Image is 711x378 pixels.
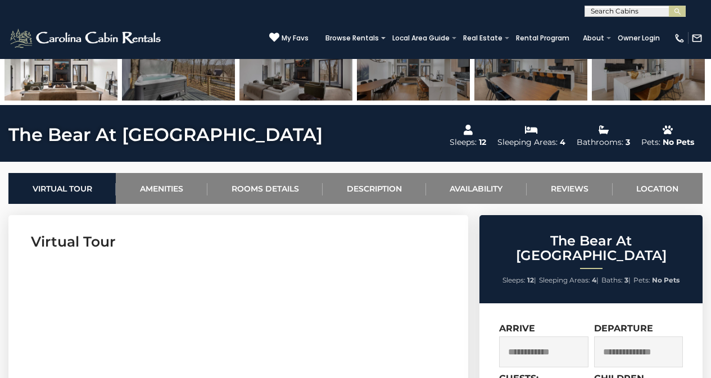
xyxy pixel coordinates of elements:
img: phone-regular-white.png [674,33,685,44]
h2: The Bear At [GEOGRAPHIC_DATA] [482,234,700,263]
img: White-1-2.png [8,27,164,49]
label: Departure [594,323,653,334]
img: mail-regular-white.png [691,33,703,44]
li: | [601,273,631,288]
img: 166099329 [4,30,117,101]
strong: 3 [624,276,628,284]
a: Amenities [116,173,207,204]
img: 166099336 [357,30,470,101]
span: Pets: [633,276,650,284]
a: Virtual Tour [8,173,116,204]
a: Availability [426,173,527,204]
img: 166099335 [474,30,587,101]
span: Sleeping Areas: [539,276,590,284]
a: Rental Program [510,30,575,46]
img: 166099354 [122,30,235,101]
a: Real Estate [458,30,508,46]
a: Local Area Guide [387,30,455,46]
img: 166099331 [239,30,352,101]
a: Browse Rentals [320,30,384,46]
a: About [577,30,610,46]
strong: No Pets [652,276,680,284]
li: | [539,273,599,288]
a: Owner Login [612,30,665,46]
a: Location [613,173,703,204]
span: My Favs [282,33,309,43]
strong: 12 [527,276,534,284]
a: Description [323,173,425,204]
a: My Favs [269,32,309,44]
a: Rooms Details [207,173,323,204]
span: Sleeps: [502,276,526,284]
li: | [502,273,536,288]
span: Baths: [601,276,623,284]
strong: 4 [592,276,596,284]
a: Reviews [527,173,612,204]
h3: Virtual Tour [31,232,446,252]
label: Arrive [499,323,535,334]
img: 166099337 [592,30,705,101]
